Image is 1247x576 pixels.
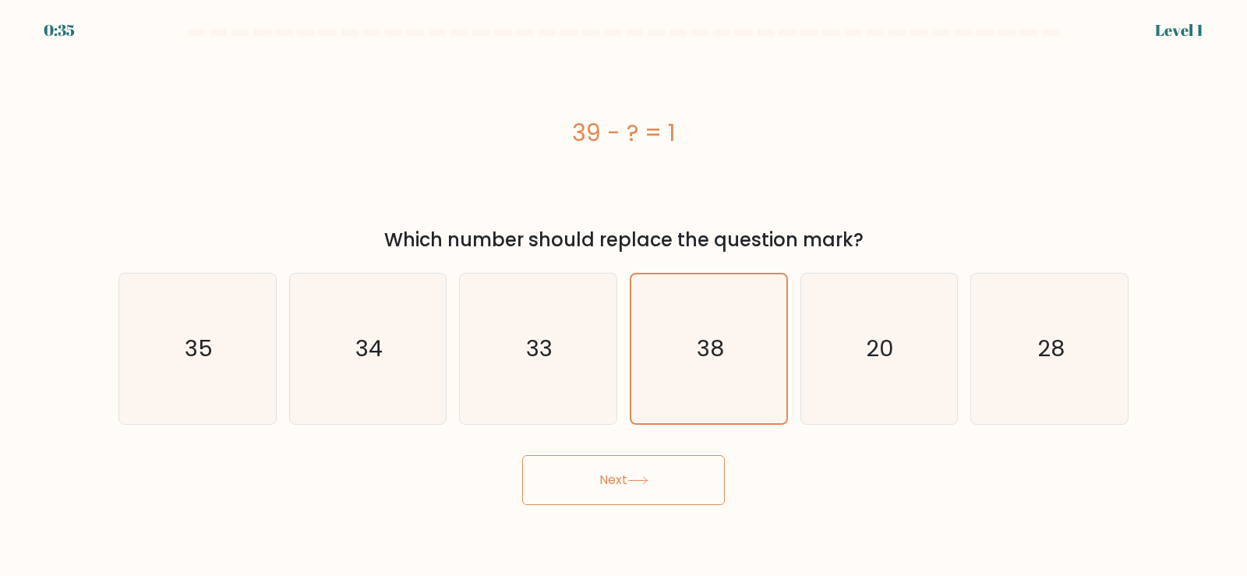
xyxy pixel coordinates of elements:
[128,226,1119,254] div: Which number should replace the question mark?
[185,333,213,364] text: 35
[522,455,725,505] button: Next
[697,333,724,364] text: 38
[867,333,895,364] text: 20
[1037,333,1065,364] text: 28
[1155,19,1203,42] div: Level 1
[118,115,1129,150] div: 39 - ? = 1
[527,333,553,364] text: 33
[355,333,383,364] text: 34
[44,19,75,42] div: 0:35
